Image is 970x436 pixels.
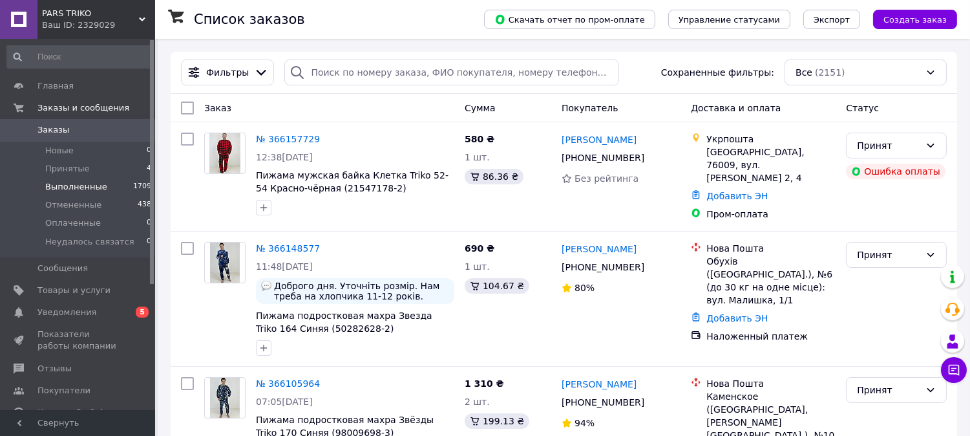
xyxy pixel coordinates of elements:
div: [GEOGRAPHIC_DATA], 76009, вул. [PERSON_NAME] 2, 4 [706,146,836,184]
a: [PERSON_NAME] [562,133,637,146]
span: (2151) [815,67,845,78]
div: Укрпошта [706,133,836,146]
span: Сообщения [37,263,88,274]
span: PARS TRIKO [42,8,139,19]
a: Фото товару [204,242,246,283]
a: Пижама подростковая махра Звезда Triko 164 Синяя (50282628-2) [256,311,432,334]
div: Наложенный платеж [706,330,836,343]
div: Принят [857,248,920,262]
a: Фото товару [204,133,246,174]
span: Товары и услуги [37,285,111,296]
img: Фото товару [210,243,240,283]
span: Уведомления [37,307,96,318]
span: 0 [147,145,151,157]
span: Все [796,66,812,79]
span: Принятые [45,163,90,175]
span: Каталог ProSale [37,407,107,419]
span: 0 [147,217,151,229]
div: Принят [857,383,920,397]
span: Заказ [204,103,231,113]
span: Покупатель [562,103,618,113]
span: 1 шт. [465,152,490,162]
a: Добавить ЭН [706,313,768,323]
div: Ошибка оплаты [846,164,945,179]
span: Сохраненные фильтры: [661,66,774,79]
span: Скачать отчет по пром-оплате [494,14,645,25]
button: Управление статусами [668,10,790,29]
span: 07:05[DATE] [256,397,313,407]
span: 0 [147,236,151,248]
button: Чат с покупателем [941,357,967,383]
h1: Список заказов [194,12,305,27]
span: 80% [575,283,595,293]
span: Отмененные [45,199,101,211]
span: Статус [846,103,879,113]
div: [PHONE_NUMBER] [559,393,647,411]
button: Создать заказ [873,10,957,29]
span: Без рейтинга [575,173,638,184]
div: Обухів ([GEOGRAPHIC_DATA].), №6 (до 30 кг на одне місце): вул. Малишка, 1/1 [706,255,836,307]
span: 2 шт. [465,397,490,407]
span: Фильтры [206,66,249,79]
span: Оплаченные [45,217,101,229]
a: [PERSON_NAME] [562,243,637,256]
img: :speech_balloon: [261,281,271,291]
div: Нова Пошта [706,377,836,390]
span: Заказы и сообщения [37,102,129,114]
input: Поиск по номеру заказа, ФИО покупателя, номеру телефона, Email, номеру накладной [284,60,619,85]
span: Показатели работы компании [37,329,120,352]
a: Создать заказ [860,14,957,24]
a: Фото товару [204,377,246,419]
div: [PHONE_NUMBER] [559,149,647,167]
span: 1 шт. [465,261,490,272]
span: Неудалось связатся [45,236,134,248]
a: Пижама мужская байка Клетка Triko 52-54 Красно-чёрная (21547178-2) [256,170,448,193]
button: Скачать отчет по пром-оплате [484,10,655,29]
span: Главная [37,80,74,92]
span: Выполненные [45,181,107,193]
span: Управление статусами [679,15,780,25]
span: Сумма [465,103,496,113]
div: 199.13 ₴ [465,413,529,429]
div: Ваш ID: 2329029 [42,19,155,31]
span: 5 [136,307,149,318]
span: 1 310 ₴ [465,378,504,389]
button: Экспорт [803,10,860,29]
span: Покупатели [37,385,90,397]
span: 11:48[DATE] [256,261,313,272]
img: Фото товару [209,133,241,173]
span: Создать заказ [883,15,947,25]
span: 690 ₴ [465,243,494,254]
span: 94% [575,418,595,428]
span: Отзывы [37,363,72,375]
span: Доставка и оплата [691,103,781,113]
span: 4 [147,163,151,175]
img: Фото товару [210,378,240,418]
a: № 366148577 [256,243,320,254]
div: [PHONE_NUMBER] [559,258,647,276]
span: Заказы [37,124,69,136]
span: Экспорт [814,15,850,25]
div: Пром-оплата [706,208,836,221]
div: Принят [857,138,920,153]
a: Добавить ЭН [706,191,768,201]
a: № 366105964 [256,378,320,389]
div: Нова Пошта [706,242,836,255]
div: 104.67 ₴ [465,278,529,294]
span: 12:38[DATE] [256,152,313,162]
input: Поиск [6,45,153,69]
a: [PERSON_NAME] [562,378,637,391]
span: 580 ₴ [465,134,494,144]
span: Доброго дня. Уточніть розмір. Нам треба на хлопчика 11-12 років. Вайбер 0675869995 [274,281,449,301]
span: Новые [45,145,74,157]
span: 1709 [133,181,151,193]
span: 438 [138,199,151,211]
div: 86.36 ₴ [465,169,523,184]
a: № 366157729 [256,134,320,144]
